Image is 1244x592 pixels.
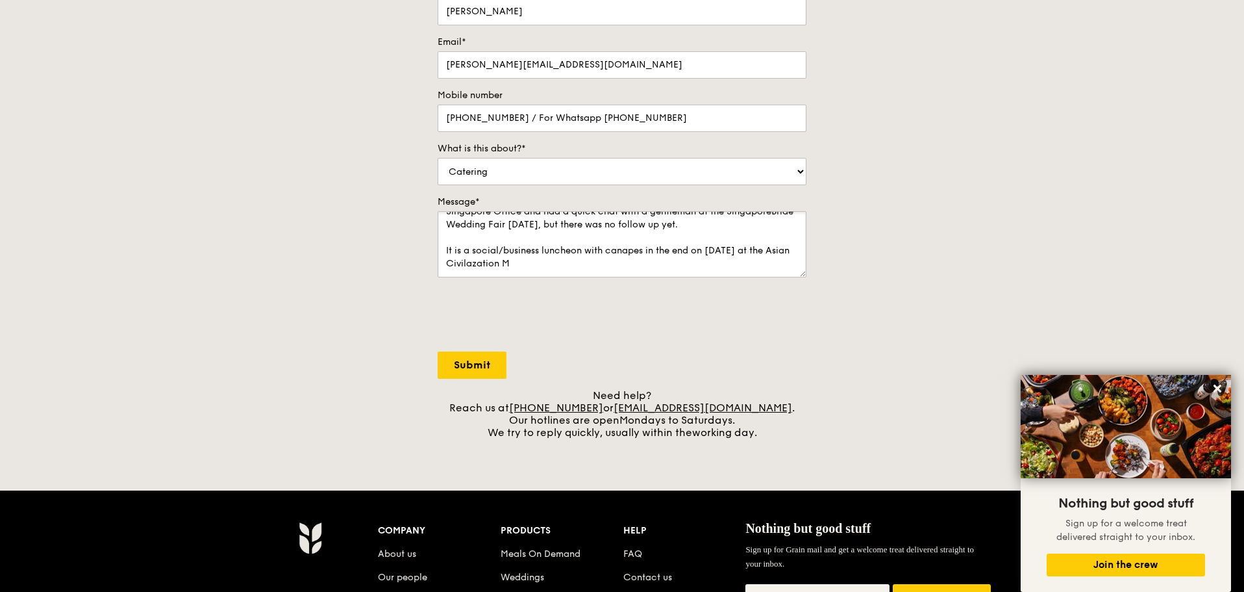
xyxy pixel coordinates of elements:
[438,89,806,102] label: Mobile number
[1047,554,1205,576] button: Join the crew
[745,545,974,569] span: Sign up for Grain mail and get a welcome treat delivered straight to your inbox.
[378,572,427,583] a: Our people
[438,36,806,49] label: Email*
[1058,496,1193,511] span: Nothing but good stuff
[501,522,623,540] div: Products
[1056,518,1195,543] span: Sign up for a welcome treat delivered straight to your inbox.
[438,389,806,439] div: Need help? Reach us at or . Our hotlines are open We try to reply quickly, usually within the
[438,290,635,341] iframe: reCAPTCHA
[623,572,672,583] a: Contact us
[299,522,321,554] img: Grain
[501,548,580,560] a: Meals On Demand
[692,426,757,439] span: working day.
[378,548,416,560] a: About us
[1207,378,1228,399] button: Close
[623,522,746,540] div: Help
[378,522,501,540] div: Company
[438,196,806,209] label: Message*
[614,402,792,414] a: [EMAIL_ADDRESS][DOMAIN_NAME]
[745,521,871,535] span: Nothing but good stuff
[619,414,735,426] span: Mondays to Saturdays.
[509,402,603,414] a: [PHONE_NUMBER]
[438,142,806,155] label: What is this about?*
[438,352,506,379] input: Submit
[501,572,544,583] a: Weddings
[1021,375,1231,478] img: DSC07876-Edit02-Large.jpeg
[623,548,642,560] a: FAQ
